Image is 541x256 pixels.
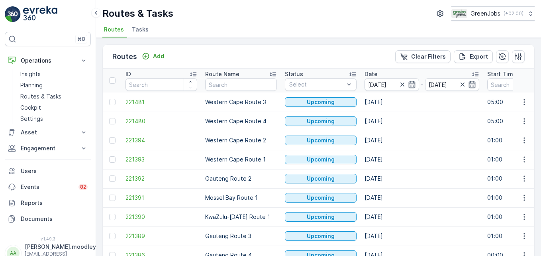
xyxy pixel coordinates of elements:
[21,183,74,191] p: Events
[201,131,281,150] td: Western Cape Route 2
[361,150,483,169] td: [DATE]
[5,179,91,195] a: Events82
[5,211,91,227] a: Documents
[361,112,483,131] td: [DATE]
[21,57,75,65] p: Operations
[109,156,116,163] div: Toggle Row Selected
[201,169,281,188] td: Gauteng Route 2
[109,175,116,182] div: Toggle Row Selected
[285,231,357,241] button: Upcoming
[421,80,423,89] p: -
[361,226,483,246] td: [DATE]
[201,207,281,226] td: KwaZulu-[DATE] Route 1
[125,136,197,144] span: 221394
[125,70,131,78] p: ID
[411,53,446,61] p: Clear Filters
[153,52,164,60] p: Add
[395,50,451,63] button: Clear Filters
[454,50,493,63] button: Export
[21,199,88,207] p: Reports
[470,53,488,61] p: Export
[205,70,239,78] p: Route Name
[20,104,41,112] p: Cockpit
[361,131,483,150] td: [DATE]
[125,78,197,91] input: Search
[307,194,335,202] p: Upcoming
[109,99,116,105] div: Toggle Row Selected
[5,140,91,156] button: Engagement
[307,98,335,106] p: Upcoming
[201,112,281,131] td: Western Cape Route 4
[451,6,535,21] button: GreenJobs(+02:00)
[307,213,335,221] p: Upcoming
[285,97,357,107] button: Upcoming
[285,212,357,222] button: Upcoming
[201,226,281,246] td: Gauteng Route 3
[125,156,197,163] a: 221393
[20,93,61,100] p: Routes & Tasks
[109,233,116,239] div: Toggle Row Selected
[201,150,281,169] td: Western Cape Route 1
[20,115,43,123] p: Settings
[307,136,335,144] p: Upcoming
[285,116,357,126] button: Upcoming
[307,156,335,163] p: Upcoming
[20,81,43,89] p: Planning
[487,70,517,78] p: Start Time
[361,93,483,112] td: [DATE]
[5,6,21,22] img: logo
[5,124,91,140] button: Asset
[361,207,483,226] td: [DATE]
[5,53,91,69] button: Operations
[5,236,91,241] span: v 1.49.3
[307,117,335,125] p: Upcoming
[361,188,483,207] td: [DATE]
[425,78,480,91] input: dd/mm/yyyy
[80,184,86,190] p: 82
[132,26,149,33] span: Tasks
[201,93,281,112] td: Western Cape Route 3
[307,232,335,240] p: Upcoming
[109,195,116,201] div: Toggle Row Selected
[21,144,75,152] p: Engagement
[365,70,378,78] p: Date
[125,98,197,106] a: 221481
[109,214,116,220] div: Toggle Row Selected
[125,194,197,202] a: 221391
[17,80,91,91] a: Planning
[285,70,303,78] p: Status
[23,6,57,22] img: logo_light-DOdMpM7g.png
[5,195,91,211] a: Reports
[289,81,344,89] p: Select
[307,175,335,183] p: Upcoming
[109,118,116,124] div: Toggle Row Selected
[112,51,137,62] p: Routes
[17,113,91,124] a: Settings
[285,136,357,145] button: Upcoming
[125,232,197,240] a: 221389
[125,117,197,125] a: 221480
[5,163,91,179] a: Users
[77,36,85,42] p: ⌘B
[504,10,523,17] p: ( +02:00 )
[139,51,167,61] button: Add
[21,167,88,175] p: Users
[470,10,500,18] p: GreenJobs
[361,169,483,188] td: [DATE]
[205,78,277,91] input: Search
[104,26,124,33] span: Routes
[201,188,281,207] td: Mossel Bay Route 1
[21,215,88,223] p: Documents
[125,175,197,183] a: 221392
[451,9,467,18] img: Green_Jobs_Logo.png
[20,70,41,78] p: Insights
[125,213,197,221] a: 221390
[109,137,116,144] div: Toggle Row Selected
[102,7,173,20] p: Routes & Tasks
